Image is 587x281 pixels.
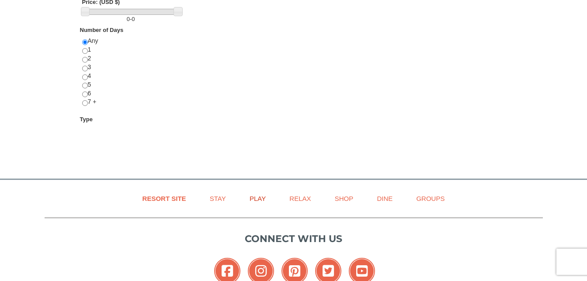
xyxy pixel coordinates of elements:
p: Connect with us [45,232,543,246]
a: Dine [366,189,403,208]
span: 0 [127,16,130,22]
strong: Type [80,116,93,123]
a: Resort Site [132,189,197,208]
a: Shop [324,189,365,208]
a: Stay [199,189,237,208]
a: Relax [278,189,322,208]
a: Play [239,189,277,208]
label: - [82,15,180,24]
span: 0 [132,16,135,22]
a: Groups [405,189,455,208]
strong: Number of Days [80,27,124,33]
div: Any 1 2 3 4 5 6 7 + [82,37,180,115]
